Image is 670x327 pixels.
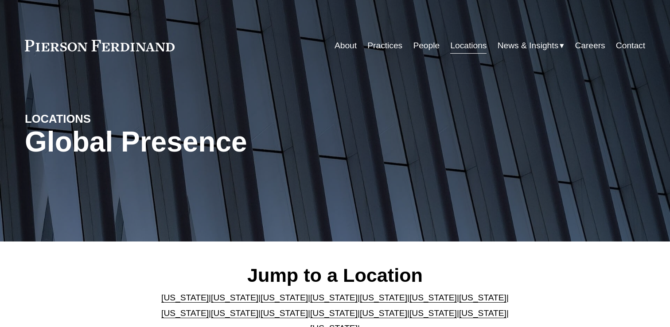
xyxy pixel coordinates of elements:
[409,293,457,302] a: [US_STATE]
[310,308,358,318] a: [US_STATE]
[409,308,457,318] a: [US_STATE]
[367,37,402,54] a: Practices
[25,112,180,126] h4: LOCATIONS
[161,293,209,302] a: [US_STATE]
[498,38,559,54] span: News & Insights
[450,37,487,54] a: Locations
[413,37,440,54] a: People
[498,37,565,54] a: folder dropdown
[360,308,407,318] a: [US_STATE]
[335,37,357,54] a: About
[360,293,407,302] a: [US_STATE]
[211,308,258,318] a: [US_STATE]
[261,308,308,318] a: [US_STATE]
[25,126,438,158] h1: Global Presence
[575,37,605,54] a: Careers
[211,293,258,302] a: [US_STATE]
[616,37,645,54] a: Contact
[459,308,506,318] a: [US_STATE]
[459,293,506,302] a: [US_STATE]
[154,264,516,287] h2: Jump to a Location
[161,308,209,318] a: [US_STATE]
[310,293,358,302] a: [US_STATE]
[261,293,308,302] a: [US_STATE]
